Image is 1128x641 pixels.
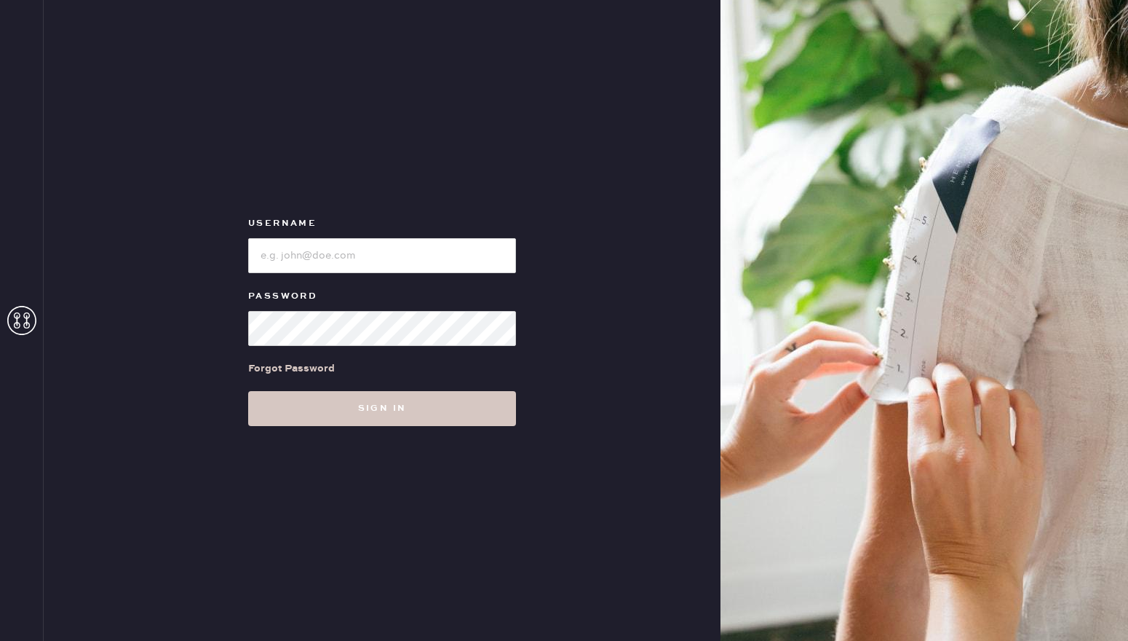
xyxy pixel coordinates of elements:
a: Forgot Password [248,346,335,391]
label: Password [248,288,516,305]
div: Forgot Password [248,361,335,377]
label: Username [248,215,516,232]
input: e.g. john@doe.com [248,238,516,273]
button: Sign in [248,391,516,426]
